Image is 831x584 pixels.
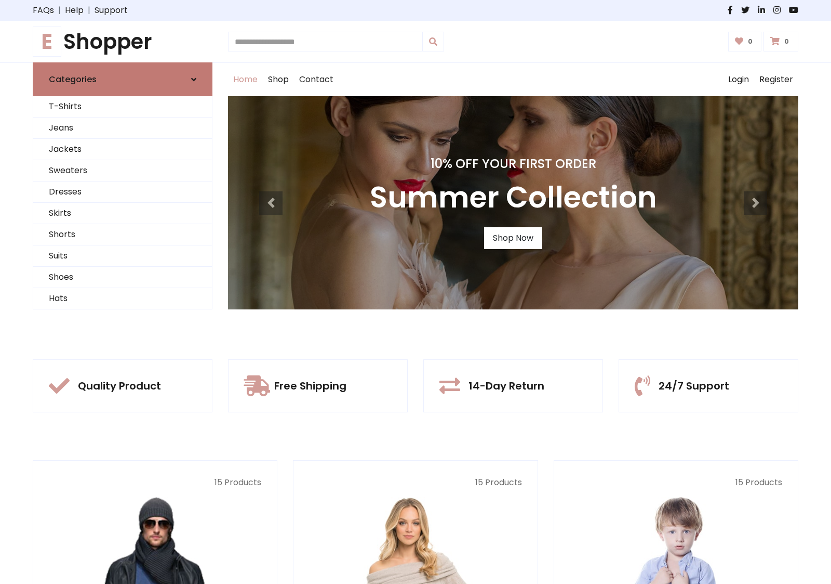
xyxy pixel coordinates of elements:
a: Shoes [33,267,212,288]
a: Categories [33,62,212,96]
a: Login [723,63,754,96]
span: E [33,27,61,57]
a: Shop [263,63,294,96]
a: Dresses [33,181,212,203]
p: 15 Products [309,476,521,489]
a: Help [65,4,84,17]
a: Jeans [33,118,212,139]
a: Sweaters [33,160,212,181]
a: Support [95,4,128,17]
p: 15 Products [570,476,782,489]
span: 0 [782,37,792,46]
a: Contact [294,63,339,96]
a: Jackets [33,139,212,160]
a: T-Shirts [33,96,212,118]
h4: 10% Off Your First Order [370,157,657,172]
a: EShopper [33,29,212,54]
a: 0 [763,32,798,51]
a: Register [754,63,798,96]
h5: Free Shipping [274,380,346,392]
a: Hats [33,288,212,309]
p: 15 Products [49,476,261,489]
h5: Quality Product [78,380,161,392]
a: Shorts [33,224,212,245]
a: 0 [728,32,762,51]
a: Home [228,63,263,96]
a: Shop Now [484,227,542,249]
h3: Summer Collection [370,180,657,215]
h5: 14-Day Return [468,380,544,392]
a: FAQs [33,4,54,17]
h1: Shopper [33,29,212,54]
span: | [54,4,65,17]
a: Skirts [33,203,212,224]
a: Suits [33,245,212,267]
span: | [84,4,95,17]
h5: 24/7 Support [659,380,729,392]
h6: Categories [49,74,97,84]
span: 0 [745,37,755,46]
